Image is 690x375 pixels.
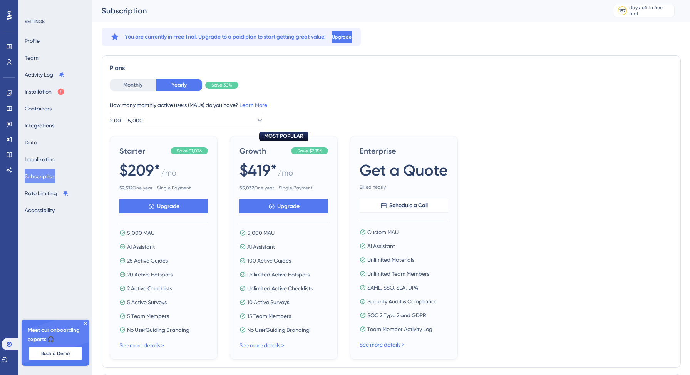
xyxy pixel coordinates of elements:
span: Unlimited Team Members [367,269,429,278]
span: AI Assistant [367,241,395,251]
span: SOC 2 Type 2 and GDPR [367,311,426,320]
button: Installation [25,85,65,99]
a: See more details > [360,342,404,348]
span: Billed Yearly [360,184,448,190]
span: 2 Active Checklists [127,284,172,293]
span: $419* [239,159,277,181]
span: No UserGuiding Branding [127,325,189,335]
div: days left in free trial [629,5,672,17]
div: Plans [110,64,673,73]
button: Book a Demo [29,347,82,360]
button: 2,001 - 5,000 [110,113,264,128]
a: Learn More [239,102,267,108]
button: Localization [25,152,55,166]
span: Get a Quote [360,159,448,181]
button: Subscription [25,169,55,183]
span: 2,001 - 5,000 [110,116,143,125]
span: Upgrade [157,202,179,211]
span: 20 Active Hotspots [127,270,172,279]
span: Enterprise [360,146,448,156]
b: $ 2,512 [119,185,132,191]
div: 157 [619,8,626,14]
button: Data [25,136,37,149]
span: Save $1,076 [177,148,202,154]
span: $209* [119,159,160,181]
button: Team [25,51,39,65]
span: Security Audit & Compliance [367,297,437,306]
a: See more details > [239,342,284,348]
span: Growth [239,146,288,156]
span: 25 Active Guides [127,256,168,265]
span: Schedule a Call [389,201,428,210]
span: One year - Single Payment [119,185,208,191]
span: You are currently in Free Trial. Upgrade to a paid plan to start getting great value! [125,32,326,42]
span: Unlimited Materials [367,255,414,265]
button: Activity Log [25,68,65,82]
button: Containers [25,102,52,116]
span: Meet our onboarding experts 🎧 [28,326,83,344]
a: See more details > [119,342,164,348]
span: Upgrade [332,34,352,40]
span: 5 Team Members [127,311,169,321]
button: Integrations [25,119,54,132]
span: Upgrade [277,202,300,211]
span: / mo [161,167,176,182]
span: 5,000 MAU [247,228,275,238]
span: / mo [278,167,293,182]
span: 5 Active Surveys [127,298,167,307]
button: Upgrade [239,199,328,213]
span: AI Assistant [247,242,275,251]
span: 100 Active Guides [247,256,291,265]
button: Upgrade [119,199,208,213]
div: How many monthly active users (MAUs) do you have? [110,100,673,110]
span: SAML, SSO, SLA, DPA [367,283,418,292]
span: Save $2,156 [297,148,322,154]
span: Team Member Activity Log [367,325,432,334]
button: Yearly [156,79,202,91]
span: Unlimited Active Checklists [247,284,313,293]
button: Schedule a Call [360,199,448,213]
span: One year - Single Payment [239,185,328,191]
span: Custom MAU [367,228,399,237]
span: Book a Demo [41,350,70,357]
span: Starter [119,146,167,156]
span: No UserGuiding Branding [247,325,310,335]
span: Save 30% [211,82,232,88]
span: 5,000 MAU [127,228,154,238]
div: MOST POPULAR [259,132,308,141]
button: Rate Limiting [25,186,69,200]
span: 10 Active Surveys [247,298,289,307]
button: Accessibility [25,203,55,217]
button: Profile [25,34,40,48]
b: $ 5,032 [239,185,254,191]
div: Subscription [102,5,594,16]
button: Monthly [110,79,156,91]
div: SETTINGS [25,18,87,25]
span: AI Assistant [127,242,155,251]
span: 15 Team Members [247,311,291,321]
button: Upgrade [332,31,352,43]
span: Unlimited Active Hotspots [247,270,310,279]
